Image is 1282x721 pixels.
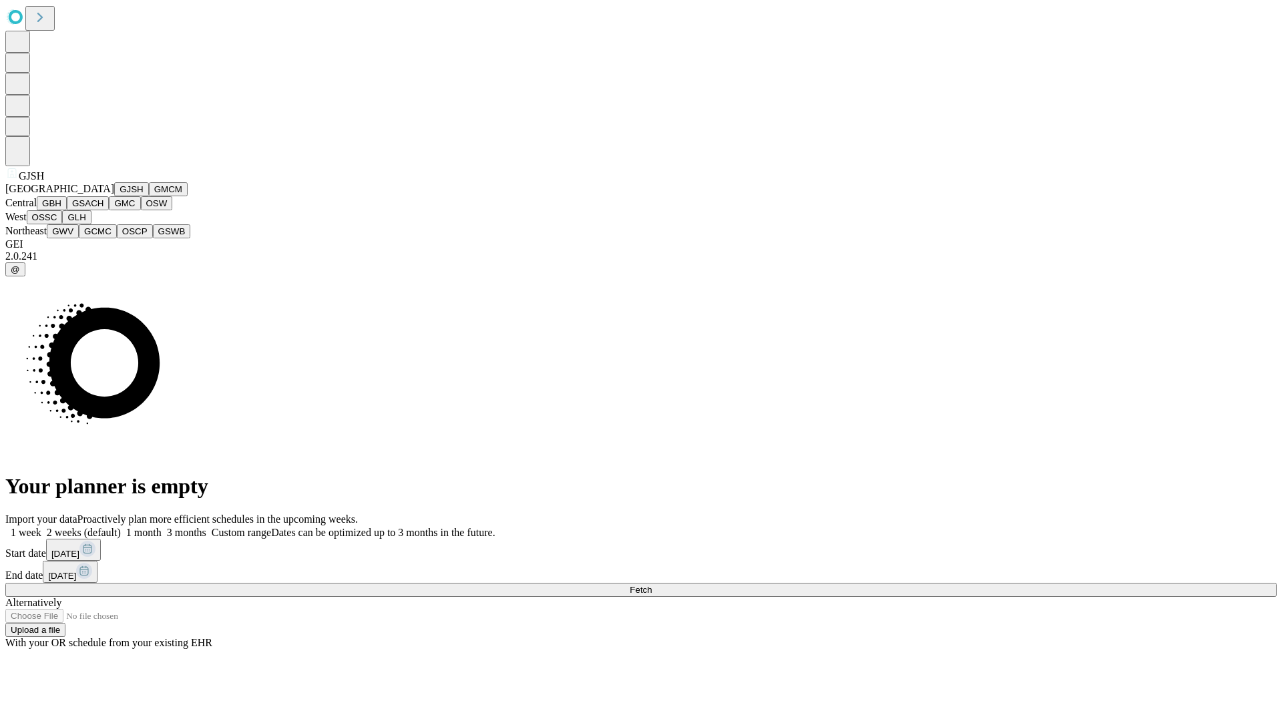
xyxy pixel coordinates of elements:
[37,196,67,210] button: GBH
[5,250,1277,262] div: 2.0.241
[167,527,206,538] span: 3 months
[5,561,1277,583] div: End date
[5,474,1277,499] h1: Your planner is empty
[47,224,79,238] button: GWV
[43,561,97,583] button: [DATE]
[62,210,91,224] button: GLH
[630,585,652,595] span: Fetch
[48,571,76,581] span: [DATE]
[5,583,1277,597] button: Fetch
[5,183,114,194] span: [GEOGRAPHIC_DATA]
[141,196,173,210] button: OSW
[149,182,188,196] button: GMCM
[79,224,117,238] button: GCMC
[212,527,271,538] span: Custom range
[114,182,149,196] button: GJSH
[77,513,358,525] span: Proactively plan more efficient schedules in the upcoming weeks.
[5,262,25,276] button: @
[51,549,79,559] span: [DATE]
[11,264,20,274] span: @
[19,170,44,182] span: GJSH
[5,623,65,637] button: Upload a file
[5,197,37,208] span: Central
[5,637,212,648] span: With your OR schedule from your existing EHR
[5,539,1277,561] div: Start date
[46,539,101,561] button: [DATE]
[5,597,61,608] span: Alternatively
[5,211,27,222] span: West
[109,196,140,210] button: GMC
[126,527,162,538] span: 1 month
[27,210,63,224] button: OSSC
[5,513,77,525] span: Import your data
[271,527,495,538] span: Dates can be optimized up to 3 months in the future.
[47,527,121,538] span: 2 weeks (default)
[67,196,109,210] button: GSACH
[5,238,1277,250] div: GEI
[117,224,153,238] button: OSCP
[5,225,47,236] span: Northeast
[153,224,191,238] button: GSWB
[11,527,41,538] span: 1 week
